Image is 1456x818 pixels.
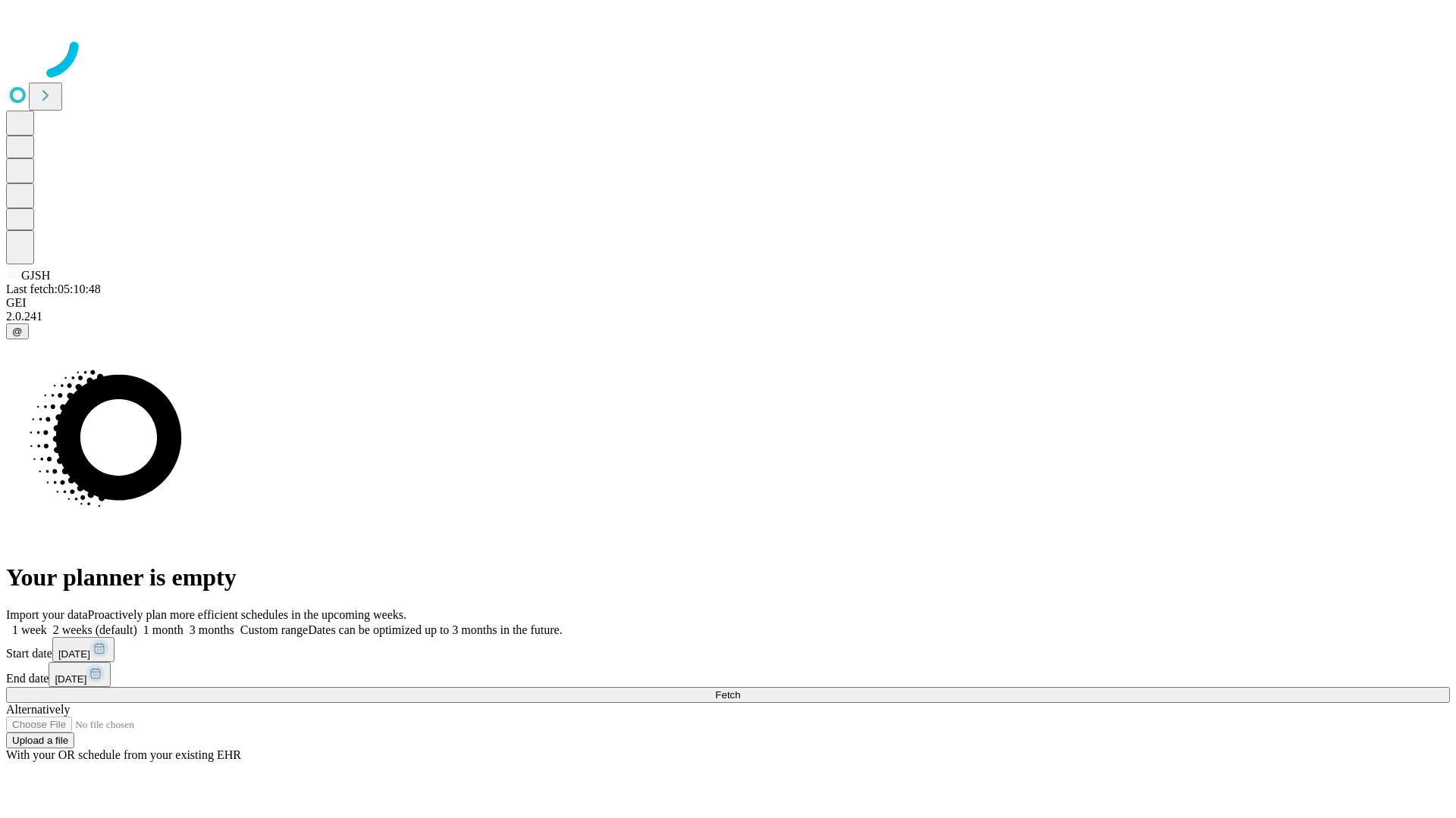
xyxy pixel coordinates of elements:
[6,748,241,761] span: With your OR schedule from your existing EHR
[88,608,406,621] span: Proactively plan more efficient schedules in the upcoming weeks.
[6,296,1450,310] div: GEI
[190,623,234,636] span: 3 months
[52,637,115,662] button: [DATE]
[6,662,1450,687] div: End date
[143,623,184,636] span: 1 month
[58,648,90,660] span: [DATE]
[6,310,1450,323] div: 2.0.241
[53,623,137,636] span: 2 weeks (default)
[6,323,29,339] button: @
[21,269,50,282] span: GJSH
[715,689,740,701] span: Fetch
[12,623,47,636] span: 1 week
[6,687,1450,703] button: Fetch
[308,623,562,636] span: Dates can be optimized up to 3 months in the future.
[6,608,88,621] span: Import your data
[12,326,23,337] span: @
[6,283,101,295] span: Last fetch: 05:10:48
[6,637,1450,662] div: Start date
[49,662,111,687] button: [DATE]
[6,732,74,748] button: Upload a file
[240,623,308,636] span: Custom range
[6,703,70,716] span: Alternatively
[6,564,1450,592] h1: Your planner is empty
[55,673,86,685] span: [DATE]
